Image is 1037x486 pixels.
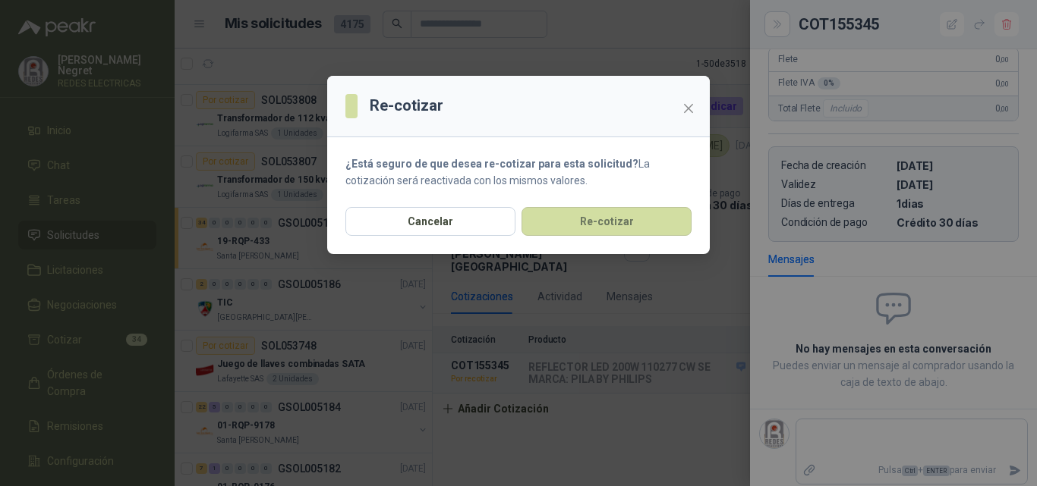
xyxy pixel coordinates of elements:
[370,94,443,118] h3: Re-cotizar
[522,207,692,236] button: Re-cotizar
[676,96,701,121] button: Close
[682,102,695,114] span: close
[345,158,638,170] strong: ¿Está seguro de que desea re-cotizar para esta solicitud?
[345,155,692,189] p: La cotización será reactivada con los mismos valores.
[345,207,515,236] button: Cancelar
